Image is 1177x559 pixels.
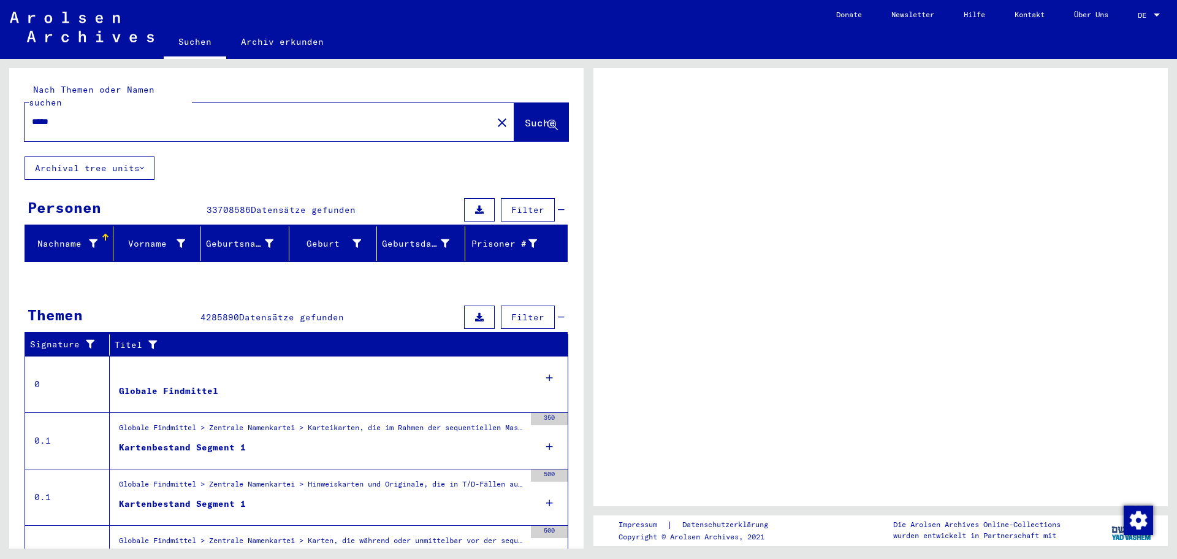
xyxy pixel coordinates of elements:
a: Archiv erkunden [226,27,338,56]
mat-header-cell: Geburtsdatum [377,226,465,261]
div: Globale Findmittel > Zentrale Namenkartei > Karten, die während oder unmittelbar vor der sequenti... [119,535,525,552]
img: Change consent [1124,506,1153,535]
a: Impressum [619,519,667,531]
mat-header-cell: Geburtsname [201,226,289,261]
button: Clear [490,110,514,134]
div: Signature [30,338,100,351]
div: Prisoner # [470,237,538,250]
div: Globale Findmittel [119,385,218,398]
div: | [619,519,783,531]
button: Filter [501,198,555,222]
span: Filter [511,204,544,215]
div: Nachname [30,234,113,253]
td: 0 [25,356,110,412]
div: Titel [115,339,544,352]
span: 33708586 [207,204,251,215]
div: Titel [115,335,556,355]
p: wurden entwickelt in Partnerschaft mit [893,530,1061,541]
div: Geburtsdatum [382,237,449,250]
div: Geburt‏ [294,234,377,253]
span: Datensätze gefunden [239,312,344,323]
div: Geburtsname [206,237,273,250]
button: Archival tree units [25,156,154,180]
span: Filter [511,312,544,323]
div: Vorname [118,234,201,253]
div: Geburtsdatum [382,234,465,253]
a: Datenschutzerklärung [672,519,783,531]
mat-header-cell: Nachname [25,226,113,261]
div: Change consent [1123,505,1152,534]
button: Suche [514,103,568,141]
img: yv_logo.png [1109,515,1155,546]
div: 350 [531,413,568,425]
button: Filter [501,306,555,329]
div: Globale Findmittel > Zentrale Namenkartei > Hinweiskarten und Originale, die in T/D-Fällen aufgef... [119,479,525,496]
p: Copyright © Arolsen Archives, 2021 [619,531,783,542]
div: Geburt‏ [294,237,362,250]
a: Suchen [164,27,226,59]
span: DE [1138,11,1151,20]
td: 0.1 [25,469,110,525]
td: 0.1 [25,412,110,469]
div: Prisoner # [470,234,553,253]
div: Signature [30,335,112,355]
div: Kartenbestand Segment 1 [119,498,246,511]
mat-label: Nach Themen oder Namen suchen [29,84,154,108]
img: Arolsen_neg.svg [10,12,154,42]
div: Themen [28,304,83,326]
mat-header-cell: Geburt‏ [289,226,378,261]
div: Nachname [30,237,97,250]
span: 4285890 [200,312,239,323]
mat-header-cell: Prisoner # [465,226,568,261]
div: Geburtsname [206,234,289,253]
span: Suche [525,117,555,129]
div: Personen [28,196,101,218]
p: Die Arolsen Archives Online-Collections [893,519,1061,530]
div: 500 [531,469,568,482]
div: Kartenbestand Segment 1 [119,441,246,454]
mat-icon: close [495,115,509,130]
div: Vorname [118,237,186,250]
span: Datensätze gefunden [251,204,356,215]
div: Globale Findmittel > Zentrale Namenkartei > Karteikarten, die im Rahmen der sequentiellen Massend... [119,422,525,439]
mat-header-cell: Vorname [113,226,202,261]
div: 500 [531,526,568,538]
